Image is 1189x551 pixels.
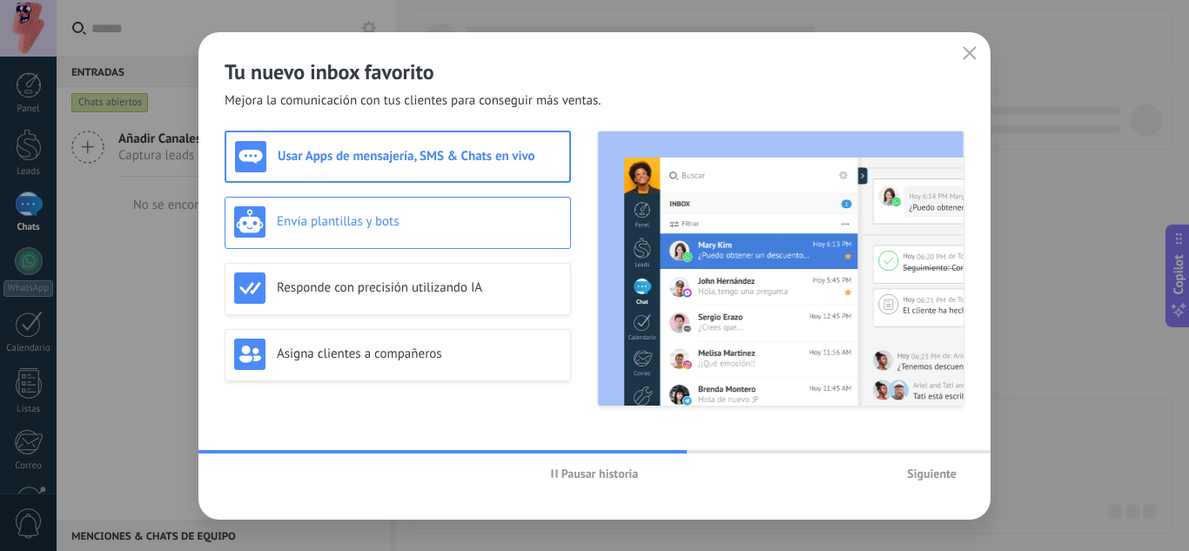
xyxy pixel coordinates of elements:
span: Mejora la comunicación con tus clientes para conseguir más ventas. [225,92,601,110]
h2: Tu nuevo inbox favorito [225,58,964,85]
span: Pausar historia [561,467,639,480]
h3: Asigna clientes a compañeros [277,346,561,362]
button: Siguiente [899,460,964,487]
span: Siguiente [907,467,957,480]
h3: Responde con precisión utilizando IA [277,279,561,296]
h3: Envía plantillas y bots [277,213,561,230]
button: Pausar historia [543,460,647,487]
h3: Usar Apps de mensajería, SMS & Chats en vivo [278,148,561,165]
